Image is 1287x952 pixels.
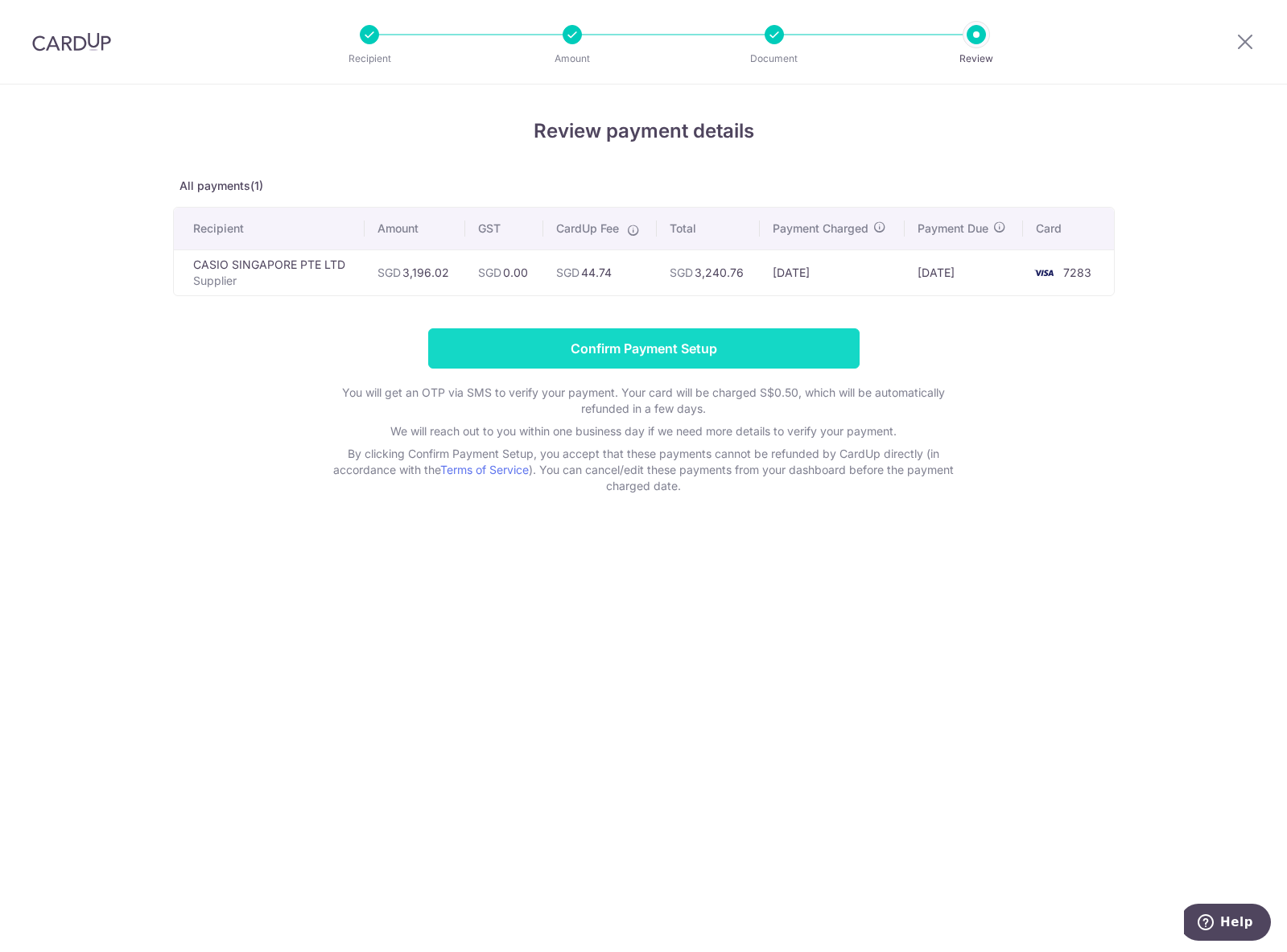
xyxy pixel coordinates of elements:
[513,51,632,67] p: Amount
[556,220,619,237] span: CardUp Fee
[918,220,988,237] span: Payment Due
[1184,904,1271,944] iframe: Opens a widget where you can find more information
[322,385,966,417] p: You will get an OTP via SMS to verify your payment. Your card will be charged S$0.50, which will ...
[715,51,834,67] p: Document
[905,249,1023,295] td: [DATE]
[657,208,760,249] th: Total
[322,446,966,494] p: By clicking Confirm Payment Setup, you accept that these payments cannot be refunded by CardUp di...
[365,208,465,249] th: Amount
[556,266,580,279] span: SGD
[1063,266,1091,279] span: 7283
[365,249,465,295] td: 3,196.02
[773,220,868,237] span: Payment Charged
[917,51,1036,67] p: Review
[1023,208,1114,249] th: Card
[465,208,543,249] th: GST
[543,249,657,295] td: 44.74
[428,328,860,369] input: Confirm Payment Setup
[310,51,429,67] p: Recipient
[174,208,365,249] th: Recipient
[478,266,501,279] span: SGD
[173,178,1115,194] p: All payments(1)
[465,249,543,295] td: 0.00
[193,273,352,289] p: Supplier
[1028,263,1060,282] img: <span class="translation_missing" title="translation missing: en.account_steps.new_confirm_form.b...
[760,249,904,295] td: [DATE]
[173,117,1115,146] h4: Review payment details
[670,266,693,279] span: SGD
[322,423,966,439] p: We will reach out to you within one business day if we need more details to verify your payment.
[377,266,401,279] span: SGD
[440,463,529,476] a: Terms of Service
[657,249,760,295] td: 3,240.76
[32,32,111,52] img: CardUp
[174,249,365,295] td: CASIO SINGAPORE PTE LTD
